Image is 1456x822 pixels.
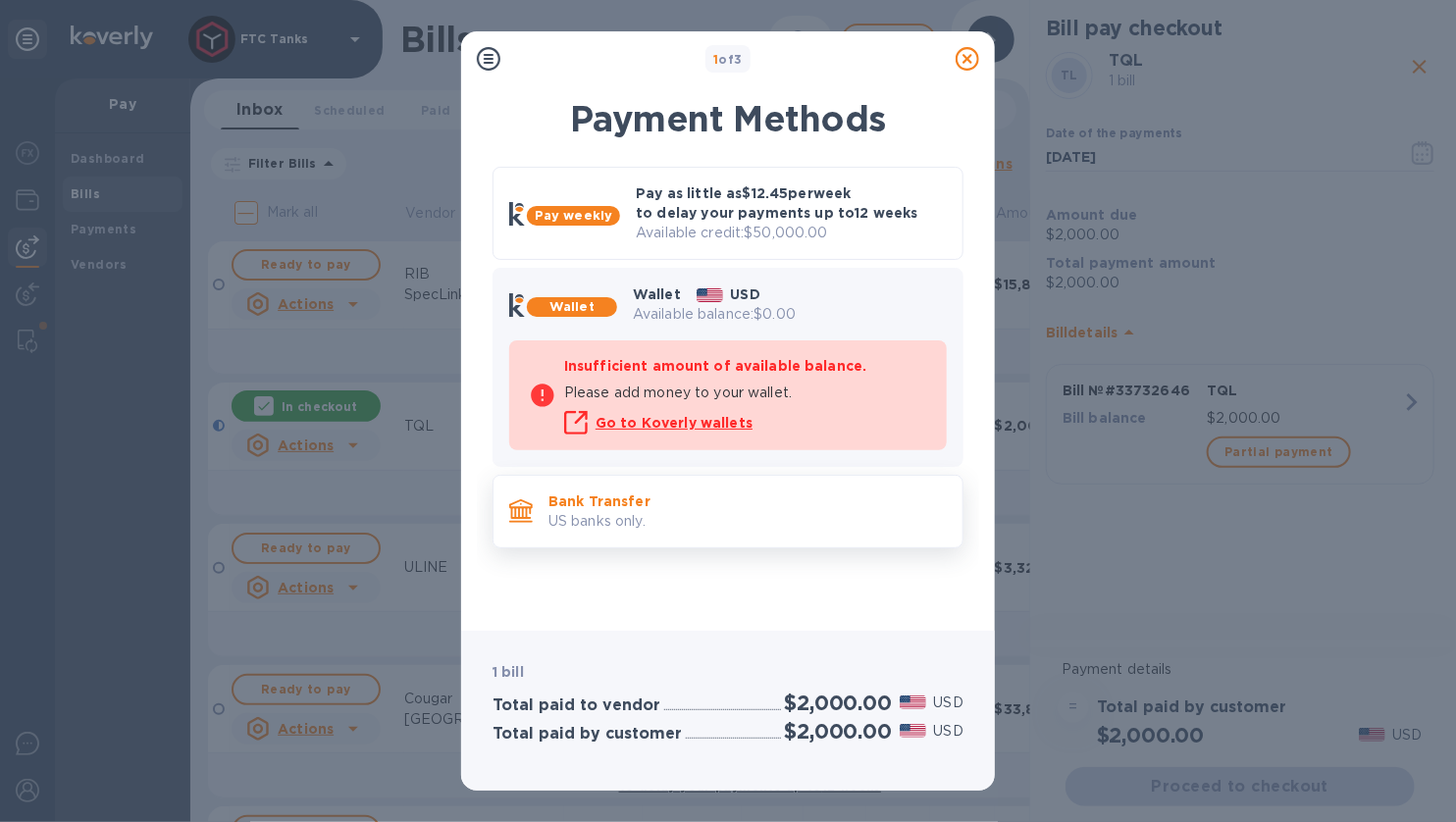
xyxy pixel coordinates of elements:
[785,719,892,744] h2: $2,000.00
[713,52,718,67] span: 1
[535,208,612,223] b: Pay weekly
[564,383,927,403] p: Please add money to your wallet.
[934,721,963,742] p: USD
[493,98,963,139] h1: Payment Methods
[713,52,743,67] b: of 3
[900,724,926,738] img: USD
[493,696,660,715] h3: Total paid to vendor
[785,691,892,715] h2: $2,000.00
[493,664,524,680] b: 1 bill
[548,491,947,511] p: Bank Transfer
[636,183,947,223] p: Pay as little as $12.45 per week to delay your payments up to 12 weeks
[493,725,682,744] h3: Total paid by customer
[697,288,723,302] img: USD
[596,415,753,431] u: Go to Koverly wallets
[900,695,926,709] img: USD
[636,223,947,243] p: Available credit: $50,000.00
[934,693,963,713] p: USD
[731,284,760,304] p: USD
[548,511,947,532] p: US banks only.
[633,304,947,325] p: Available balance: $0.00
[549,299,595,314] b: Wallet
[633,284,681,304] p: Wallet
[564,358,866,374] b: Insufficient amount of available balance.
